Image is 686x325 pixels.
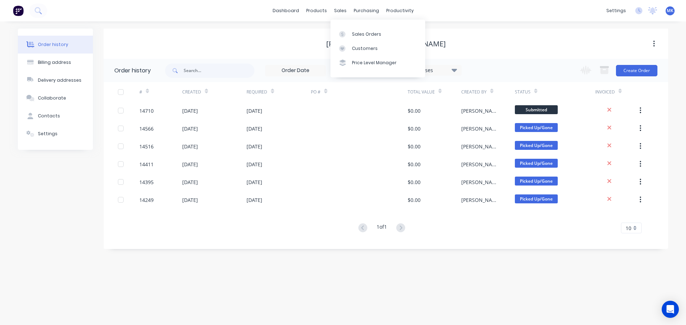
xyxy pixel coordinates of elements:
div: Customers [352,45,378,52]
div: [DATE] [247,196,262,204]
div: 14249 [139,196,154,204]
div: [DATE] [182,107,198,115]
div: 14395 [139,178,154,186]
input: Search... [184,64,254,78]
span: Picked Up/Gone [515,159,558,168]
div: Billing address [38,59,71,66]
div: [DATE] [247,178,262,186]
div: Delivery addresses [38,77,81,83]
div: [PERSON_NAME] [461,196,501,204]
div: Settings [38,131,58,137]
div: Total Value [408,82,461,102]
div: [DATE] [182,143,198,150]
div: [PERSON_NAME] [461,107,501,115]
div: $0.00 [408,161,421,168]
div: Created By [461,89,487,95]
button: Order history [18,36,93,54]
div: $0.00 [408,143,421,150]
div: [DATE] [247,107,262,115]
div: [DATE] [247,161,262,168]
div: 16 Statuses [401,66,461,74]
div: $0.00 [408,196,421,204]
div: [DATE] [247,143,262,150]
div: PO # [311,89,320,95]
div: $0.00 [408,125,421,132]
div: [DATE] [182,178,198,186]
div: Collaborate [38,95,66,101]
div: Contacts [38,113,60,119]
span: Submitted [515,105,558,114]
div: Status [515,82,595,102]
span: Picked Up/Gone [515,194,558,203]
div: # [139,89,142,95]
div: Order history [114,66,151,75]
div: Created [182,82,247,102]
div: Total Value [408,89,435,95]
div: [DATE] [182,125,198,132]
div: Created By [461,82,515,102]
div: PO # [311,82,407,102]
div: Price Level Manager [352,60,397,66]
span: Picked Up/Gone [515,177,558,186]
div: 14411 [139,161,154,168]
span: Picked Up/Gone [515,141,558,150]
button: Billing address [18,54,93,71]
div: $0.00 [408,107,421,115]
div: Required [247,82,311,102]
button: Contacts [18,107,93,125]
div: 1 of 1 [377,223,387,233]
div: [PERSON_NAME] + [PERSON_NAME] [326,40,446,48]
div: productivity [383,5,417,16]
div: 14710 [139,107,154,115]
a: dashboard [269,5,303,16]
div: Status [515,89,531,95]
div: Invoiced [595,89,615,95]
div: products [303,5,330,16]
span: Picked Up/Gone [515,123,558,132]
div: Required [247,89,267,95]
div: sales [330,5,350,16]
div: [DATE] [247,125,262,132]
img: Factory [13,5,24,16]
div: [PERSON_NAME] [461,161,501,168]
div: [DATE] [182,161,198,168]
div: [PERSON_NAME] [461,178,501,186]
a: Price Level Manager [330,56,425,70]
div: purchasing [350,5,383,16]
div: 14516 [139,143,154,150]
div: Invoiced [595,82,638,102]
div: settings [603,5,630,16]
div: Open Intercom Messenger [662,301,679,318]
button: Create Order [616,65,657,76]
div: [DATE] [182,196,198,204]
button: Collaborate [18,89,93,107]
button: Delivery addresses [18,71,93,89]
div: Created [182,89,201,95]
button: Settings [18,125,93,143]
div: [PERSON_NAME] [461,143,501,150]
span: MK [667,7,673,14]
div: [PERSON_NAME] [461,125,501,132]
div: # [139,82,182,102]
a: Customers [330,41,425,56]
a: Sales Orders [330,27,425,41]
div: Sales Orders [352,31,381,37]
div: 14566 [139,125,154,132]
input: Order Date [265,65,325,76]
span: 10 [626,224,631,232]
div: Order history [38,41,68,48]
div: $0.00 [408,178,421,186]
